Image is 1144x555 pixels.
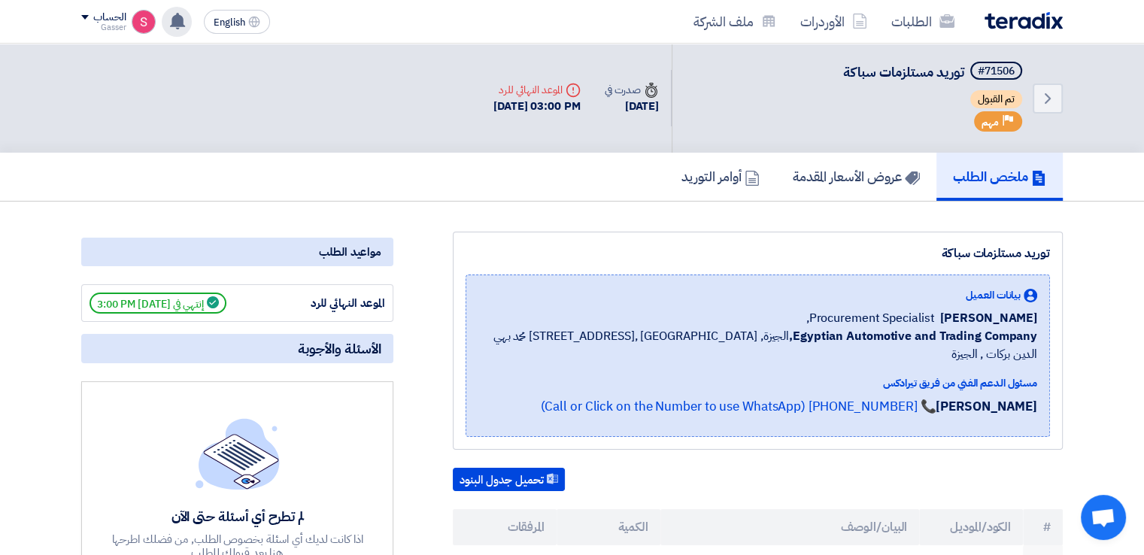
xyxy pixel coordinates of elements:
div: #71506 [978,66,1015,77]
th: البيان/الوصف [660,509,920,545]
th: المرفقات [453,509,557,545]
img: empty_state_list.svg [196,418,280,489]
h5: عروض الأسعار المقدمة [793,168,920,185]
div: [DATE] [605,98,659,115]
strong: [PERSON_NAME] [936,397,1037,416]
span: توريد مستلزمات سباكة [843,62,964,82]
h5: أوامر التوريد [681,168,760,185]
div: صدرت في [605,82,659,98]
span: الأسئلة والأجوبة [298,340,381,357]
th: الكمية [557,509,660,545]
span: [PERSON_NAME] [940,309,1037,327]
div: الحساب [93,11,126,24]
th: الكود/الموديل [919,509,1023,545]
div: مسئول الدعم الفني من فريق تيرادكس [478,375,1037,391]
span: English [214,17,245,28]
button: English [204,10,270,34]
div: الموعد النهائي للرد [272,295,385,312]
a: الطلبات [879,4,966,39]
h5: توريد مستلزمات سباكة [843,62,1025,83]
span: بيانات العميل [966,287,1021,303]
a: ملخص الطلب [936,153,1063,201]
div: الموعد النهائي للرد [493,82,581,98]
a: ملف الشركة [681,4,788,39]
b: Egyptian Automotive and Trading Company, [789,327,1037,345]
th: # [1023,509,1063,545]
div: مواعيد الطلب [81,238,393,266]
h5: ملخص الطلب [953,168,1046,185]
span: إنتهي في [DATE] 3:00 PM [90,293,226,314]
span: الجيزة, [GEOGRAPHIC_DATA] ,[STREET_ADDRESS] محمد بهي الدين بركات , الجيزة [478,327,1037,363]
a: 📞 [PHONE_NUMBER] (Call or Click on the Number to use WhatsApp) [540,397,936,416]
span: تم القبول [970,90,1022,108]
img: unnamed_1748516558010.png [132,10,156,34]
div: [DATE] 03:00 PM [493,98,581,115]
button: تحميل جدول البنود [453,468,565,492]
div: Gasser [81,23,126,32]
div: لم تطرح أي أسئلة حتى الآن [110,508,366,525]
a: أوامر التوريد [665,153,776,201]
a: عروض الأسعار المقدمة [776,153,936,201]
span: مهم [982,115,999,129]
div: توريد مستلزمات سباكة [466,244,1050,262]
a: الأوردرات [788,4,879,39]
span: Procurement Specialist, [806,309,935,327]
img: Teradix logo [985,12,1063,29]
div: Open chat [1081,495,1126,540]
